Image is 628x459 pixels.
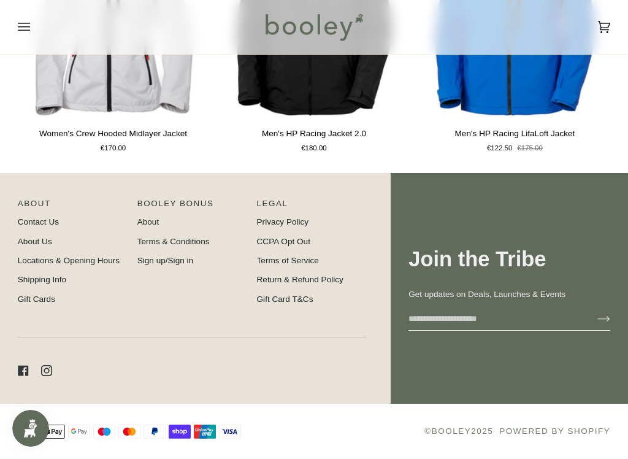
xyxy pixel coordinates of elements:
[499,426,610,436] a: Powered by Shopify
[262,128,366,140] p: Men's HP Racing Jacket 2.0
[101,143,126,153] span: €170.00
[487,143,512,153] span: €122.50
[455,128,575,140] p: Men's HP Racing LifaLoft Jacket
[408,246,610,272] h3: Join the Tribe
[218,123,409,154] a: Men's HP Racing Jacket 2.0
[257,237,310,246] a: CCPA Opt Out
[18,256,120,265] a: Locations & Opening Hours
[419,123,610,154] a: Men's HP Racing LifaLoft Jacket
[137,198,247,216] p: Booley Bonus
[18,275,66,284] a: Shipping Info
[137,256,193,265] a: Sign up/Sign in
[257,256,319,265] a: Terms of Service
[39,128,187,140] p: Women's Crew Hooded Midlayer Jacket
[257,295,313,304] a: Gift Card T&Cs
[257,198,367,216] p: Pipeline_Footer Sub
[257,217,309,226] a: Privacy Policy
[18,217,59,226] a: Contact Us
[12,410,49,447] iframe: Button to open loyalty program pop-up
[137,217,159,226] a: About
[578,309,610,329] button: Join
[260,9,367,45] img: Booley
[517,143,542,153] span: €175.00
[408,288,610,301] p: Get updates on Deals, Launches & Events
[18,198,128,216] p: Pipeline_Footer Main
[408,307,578,330] input: your-email@example.com
[257,275,343,284] a: Return & Refund Policy
[18,123,209,154] a: Women's Crew Hooded Midlayer Jacket
[432,426,471,436] a: Booley
[301,143,326,153] span: €180.00
[18,237,52,246] a: About Us
[18,295,55,304] a: Gift Cards
[424,425,493,438] span: © 2025
[137,237,210,246] a: Terms & Conditions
